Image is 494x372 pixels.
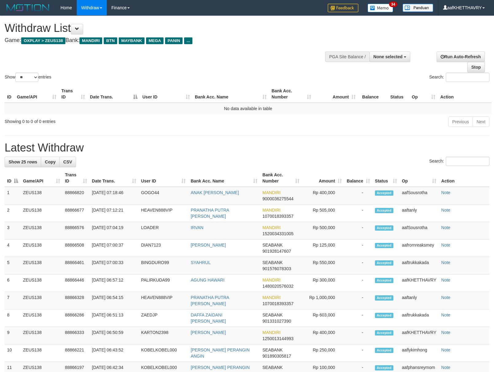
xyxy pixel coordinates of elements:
th: Op: activate to sort column ascending [399,169,439,187]
span: MANDIRI [262,225,280,230]
input: Search: [446,73,489,82]
td: 88866333 [63,327,90,344]
td: 6 [5,274,21,292]
h4: Game: Bank: [5,37,323,44]
td: [DATE] 07:12:21 [90,205,139,222]
a: IRVAN [191,225,203,230]
th: Balance [358,85,388,103]
th: Bank Acc. Number: activate to sort column ascending [269,85,314,103]
th: Balance: activate to sort column ascending [344,169,372,187]
th: Amount: activate to sort column ascending [302,169,344,187]
td: 1 [5,187,21,205]
a: [PERSON_NAME] [191,330,226,335]
td: aafKHETTHAVRY [399,327,439,344]
span: MANDIRI [79,37,102,44]
td: - [344,309,372,327]
td: aaftanly [399,205,439,222]
td: Rp 300,000 [302,274,344,292]
span: MANDIRI [262,295,280,300]
a: DAFFA ZAIDANI [PERSON_NAME] [191,313,226,324]
th: User ID: activate to sort column ascending [140,85,192,103]
span: Copy [45,159,56,164]
span: Accepted [375,330,393,336]
a: PRANATHA PUTRA [PERSON_NAME] [191,208,229,219]
td: 8 [5,309,21,327]
td: ZAEDJP [139,309,188,327]
a: Show 25 rows [5,157,41,167]
span: SEABANK [262,243,283,247]
td: - [344,240,372,257]
span: Copy 1250013144993 to clipboard [262,336,293,341]
th: Date Trans.: activate to sort column descending [87,85,140,103]
span: Accepted [375,190,393,196]
span: MANDIRI [262,208,280,213]
a: ANAK [PERSON_NAME] [191,190,239,195]
span: MANDIRI [262,330,280,335]
td: - [344,257,372,274]
th: Action [438,85,492,103]
a: Note [441,225,450,230]
td: 88866576 [63,222,90,240]
td: 88866286 [63,309,90,327]
td: ZEUS138 [21,292,63,309]
td: [DATE] 06:54:15 [90,292,139,309]
select: Showentries [15,73,38,82]
span: Show 25 rows [9,159,37,164]
th: Trans ID: activate to sort column ascending [63,169,90,187]
span: SEABANK [262,365,283,370]
span: Accepted [375,243,393,248]
span: Copy 1070018393357 to clipboard [262,214,293,219]
span: Copy 901928147607 to clipboard [262,249,291,254]
td: 2 [5,205,21,222]
td: 4 [5,240,21,257]
a: Note [441,243,450,247]
td: 88866328 [63,292,90,309]
td: - [344,292,372,309]
span: SEABANK [262,313,283,317]
td: 10 [5,344,21,362]
a: Note [441,260,450,265]
div: PGA Site Balance / [325,52,369,62]
th: Bank Acc. Name: activate to sort column ascending [192,85,269,103]
span: Accepted [375,278,393,283]
td: 88866446 [63,274,90,292]
td: ZEUS138 [21,187,63,205]
a: Note [441,278,450,282]
td: [DATE] 06:57:12 [90,274,139,292]
span: SEABANK [262,260,283,265]
td: No data available in table [5,103,492,114]
td: - [344,205,372,222]
label: Search: [429,157,489,166]
td: [DATE] 07:04:19 [90,222,139,240]
td: [DATE] 06:51:13 [90,309,139,327]
td: - [344,274,372,292]
td: 5 [5,257,21,274]
td: Rp 400,000 [302,187,344,205]
a: Note [441,295,450,300]
span: Accepted [375,225,393,231]
td: aaftanly [399,292,439,309]
td: ZEUS138 [21,240,63,257]
span: Accepted [375,295,393,301]
th: Game/API: activate to sort column ascending [21,169,63,187]
td: PALIRKUDA99 [139,274,188,292]
a: Copy [41,157,60,167]
span: Copy 1480020576032 to clipboard [262,284,293,289]
td: aafSousrotha [399,187,439,205]
th: Status [388,85,409,103]
span: Copy 901331027390 to clipboard [262,319,291,324]
td: Rp 550,000 [302,257,344,274]
td: aafSousrotha [399,222,439,240]
td: 7 [5,292,21,309]
td: ZEUS138 [21,344,63,362]
span: Copy 1070018393357 to clipboard [262,301,293,306]
td: GOGO44 [139,187,188,205]
td: - [344,344,372,362]
td: Rp 400,000 [302,327,344,344]
td: Rp 1,000,000 [302,292,344,309]
span: Copy 901576078303 to clipboard [262,266,291,271]
img: Button%20Memo.svg [368,4,393,12]
span: Accepted [375,365,393,370]
span: Accepted [375,313,393,318]
td: aaflykimhong [399,344,439,362]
